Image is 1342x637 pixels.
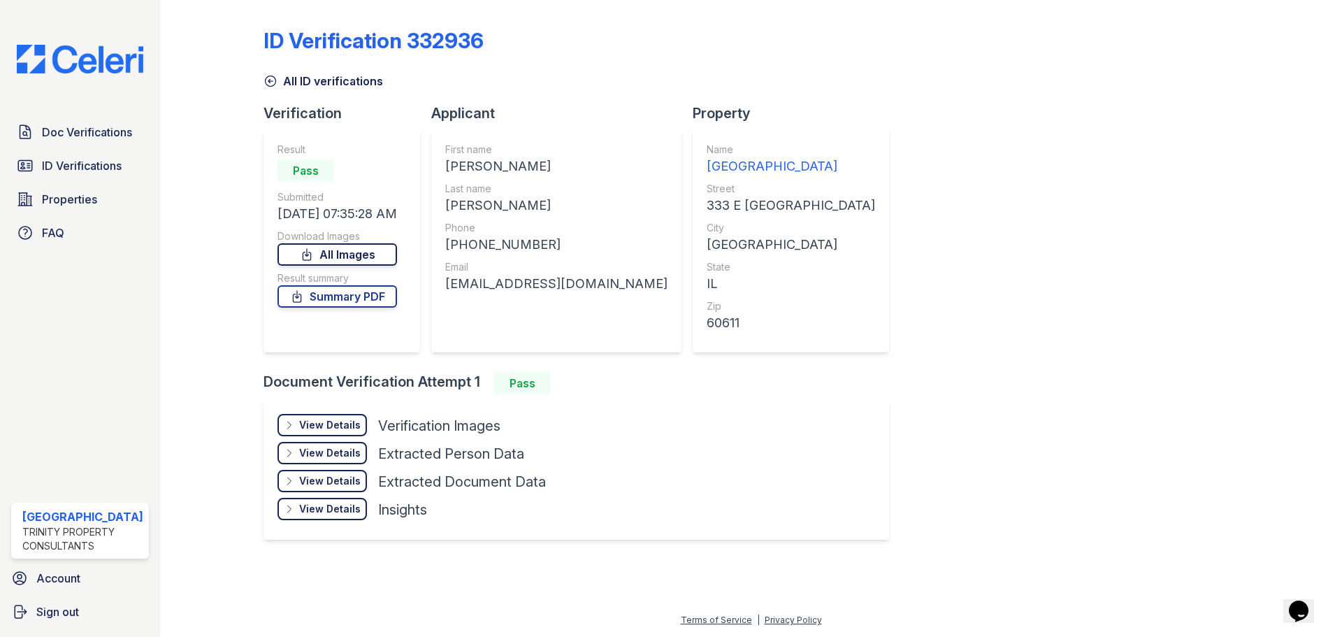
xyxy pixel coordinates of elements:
[378,472,546,492] div: Extracted Document Data
[277,143,397,157] div: Result
[277,204,397,224] div: [DATE] 07:35:28 AM
[707,143,875,157] div: Name
[1283,581,1328,623] iframe: chat widget
[36,603,79,620] span: Sign out
[22,508,143,525] div: [GEOGRAPHIC_DATA]
[42,124,132,141] span: Doc Verifications
[277,159,333,182] div: Pass
[707,299,875,313] div: Zip
[277,271,397,285] div: Result summary
[707,196,875,215] div: 333 E [GEOGRAPHIC_DATA]
[707,182,875,196] div: Street
[445,182,668,196] div: Last name
[445,157,668,176] div: [PERSON_NAME]
[22,525,143,553] div: Trinity Property Consultants
[765,615,822,625] a: Privacy Policy
[707,143,875,176] a: Name [GEOGRAPHIC_DATA]
[299,474,361,488] div: View Details
[11,152,149,180] a: ID Verifications
[42,191,97,208] span: Properties
[264,73,383,90] a: All ID verifications
[42,224,64,241] span: FAQ
[757,615,760,625] div: |
[431,103,693,123] div: Applicant
[11,219,149,247] a: FAQ
[299,502,361,516] div: View Details
[445,235,668,255] div: [PHONE_NUMBER]
[707,274,875,294] div: IL
[378,500,427,520] div: Insights
[707,235,875,255] div: [GEOGRAPHIC_DATA]
[277,190,397,204] div: Submitted
[6,45,154,73] img: CE_Logo_Blue-a8612792a0a2168367f1c8372b55b34899dd931a85d93a1a3d3e32e68fde9ad4.png
[264,103,431,123] div: Verification
[681,615,752,625] a: Terms of Service
[707,157,875,176] div: [GEOGRAPHIC_DATA]
[277,229,397,243] div: Download Images
[378,416,500,436] div: Verification Images
[445,221,668,235] div: Phone
[277,285,397,308] a: Summary PDF
[42,157,122,174] span: ID Verifications
[445,274,668,294] div: [EMAIL_ADDRESS][DOMAIN_NAME]
[6,598,154,626] a: Sign out
[264,28,484,53] div: ID Verification 332936
[707,221,875,235] div: City
[299,418,361,432] div: View Details
[378,444,524,464] div: Extracted Person Data
[707,313,875,333] div: 60611
[445,143,668,157] div: First name
[299,446,361,460] div: View Details
[707,260,875,274] div: State
[693,103,900,123] div: Property
[445,260,668,274] div: Email
[11,185,149,213] a: Properties
[36,570,80,587] span: Account
[6,564,154,592] a: Account
[11,118,149,146] a: Doc Verifications
[494,372,550,394] div: Pass
[264,372,900,394] div: Document Verification Attempt 1
[277,243,397,266] a: All Images
[445,196,668,215] div: [PERSON_NAME]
